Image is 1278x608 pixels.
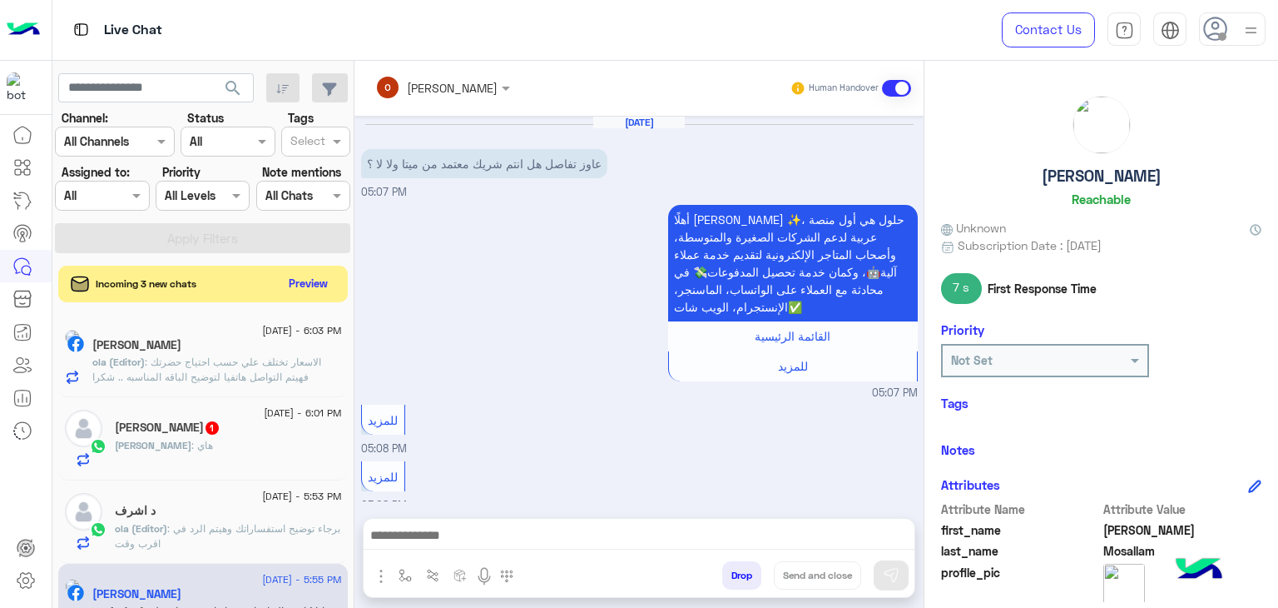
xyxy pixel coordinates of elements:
[213,73,254,109] button: search
[1072,192,1131,207] h6: Reachable
[262,163,341,181] label: Note mentions
[988,280,1097,297] span: First Response Time
[361,442,407,455] span: 05:08 PM
[941,477,1000,492] h6: Attributes
[1042,167,1162,186] h5: [PERSON_NAME]
[399,569,412,582] img: select flow
[371,566,391,586] img: send attachment
[426,569,439,582] img: Trigger scenario
[206,421,219,435] span: 1
[65,330,80,345] img: picture
[90,438,106,455] img: WhatsApp
[958,237,1102,254] span: Subscription Date : [DATE]
[883,567,899,584] img: send message
[191,439,213,451] span: هاي
[368,470,398,484] span: للمزيد
[1241,20,1261,41] img: profile
[453,569,467,582] img: create order
[941,501,1100,518] span: Attribute Name
[1103,564,1145,606] img: picture
[361,186,407,198] span: 05:07 PM
[55,223,350,253] button: Apply Filters
[62,109,108,127] label: Channel:
[262,323,341,338] span: [DATE] - 6:03 PM
[1161,21,1180,40] img: tab
[361,149,607,178] p: 11/8/2025, 5:07 PM
[392,561,419,589] button: select flow
[262,489,341,504] span: [DATE] - 5:53 PM
[1115,21,1134,40] img: tab
[282,272,335,296] button: Preview
[368,413,398,427] span: للمزيد
[1107,12,1141,47] a: tab
[668,205,918,321] p: 11/8/2025, 5:07 PM
[96,277,196,292] span: Incoming 3 new chats
[92,356,321,398] span: الاسعار تختلف علي حسب احتياج حضرتك فهيتم التواصل هاتفيا لتوضيح الباقه المناسبه .. شكرا لتواصلك معنا
[941,322,984,337] h6: Priority
[941,521,1100,539] span: first_name
[288,132,325,153] div: Select
[419,561,447,589] button: Trigger scenario
[67,585,84,601] img: Facebook
[115,504,156,518] h5: د اشرف
[62,163,130,181] label: Assigned to:
[92,338,181,352] h5: Ahmed Ibrahim
[1170,541,1228,600] img: hulul-logo.png
[361,499,407,511] span: 05:08 PM
[115,421,220,435] h5: Ola Elshafeey
[774,561,861,590] button: Send and close
[223,78,243,98] span: search
[941,442,975,457] h6: Notes
[722,561,761,590] button: Drop
[104,19,162,42] p: Live Chat
[809,82,879,95] small: Human Handover
[941,273,982,303] span: 7 s
[1002,12,1095,47] a: Contact Us
[1103,542,1262,560] span: Mosallam
[262,572,341,587] span: [DATE] - 5:55 PM
[755,329,830,343] span: القائمة الرئيسية
[187,109,224,127] label: Status
[71,19,92,40] img: tab
[162,163,201,181] label: Priority
[941,396,1261,411] h6: Tags
[941,542,1100,560] span: last_name
[778,359,808,373] span: للمزيد
[92,356,145,368] span: ola (Editor)
[872,386,918,401] span: 05:07 PM
[90,521,106,538] img: WhatsApp
[1073,97,1130,153] img: picture
[1103,521,1262,539] span: Ahmed
[941,564,1100,602] span: profile_pic
[264,406,341,421] span: [DATE] - 6:01 PM
[65,579,80,594] img: picture
[115,439,191,451] span: [PERSON_NAME]
[447,561,474,589] button: create order
[474,566,494,586] img: send voice note
[65,493,102,531] img: defaultAdmin.png
[7,12,40,47] img: Logo
[1103,501,1262,518] span: Attribute Value
[115,522,340,550] span: برجاء توضيح استفساراتك وهيتم الرد في اقرب وقت
[288,109,314,127] label: Tags
[67,336,84,352] img: Facebook
[941,219,1006,237] span: Unknown
[7,72,37,102] img: 114004088273201
[593,117,685,128] h6: [DATE]
[92,587,181,601] h5: Ahmed Mosallam
[65,410,102,447] img: defaultAdmin.png
[115,522,167,535] span: ola (Editor)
